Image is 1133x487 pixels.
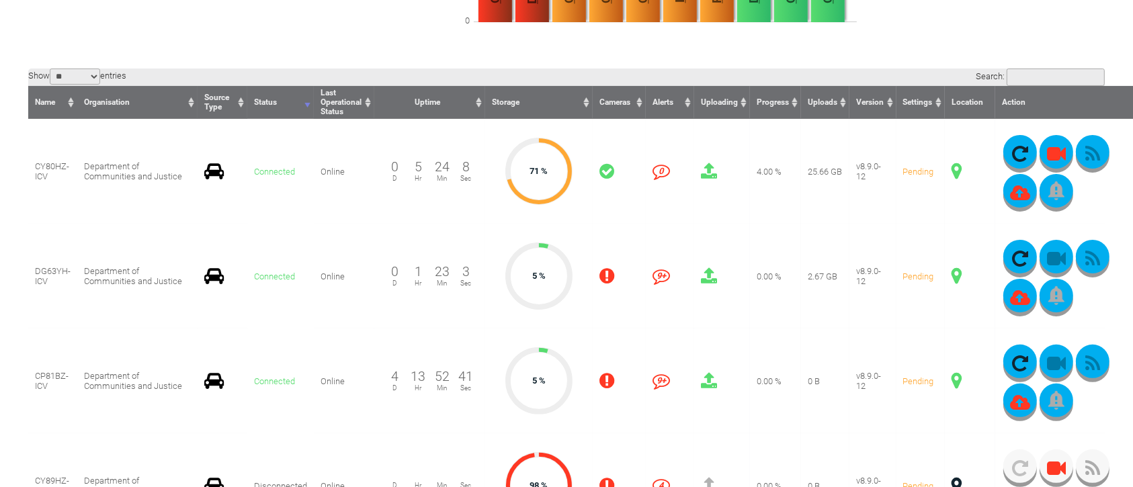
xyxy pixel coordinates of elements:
[314,86,374,119] th: Last Operational Status : activate to sort column ascending
[532,271,546,281] span: 5 %
[485,86,593,119] th: Storage : activate to sort column ascending
[430,175,454,182] span: Min
[903,97,933,107] span: Settings
[391,369,398,384] span: 4
[757,271,782,281] span: 0.00 %
[750,86,801,119] th: Progress : activate to sort column ascending
[436,15,476,26] span: 0
[808,97,837,107] span: Uploads
[28,86,77,119] th: Name : activate to sort column ascending
[1002,97,1025,107] span: Action
[849,328,896,433] td: v8.9.0-12
[952,97,983,107] span: Location
[35,97,55,107] span: Name
[314,119,374,224] td: Online
[530,167,548,177] span: 71 %
[653,372,670,390] i: 9+
[382,175,406,182] span: D
[757,167,782,177] span: 4.00 %
[801,328,849,433] td: 0 B
[599,97,630,107] span: Cameras
[1048,181,1064,200] img: bell_icon_gray.png
[1048,391,1064,410] img: bell_icon_gray.png
[391,159,398,175] span: 0
[415,159,422,175] span: 5
[593,86,646,119] th: Cameras : activate to sort column ascending
[653,97,673,107] span: Alerts
[801,86,849,119] th: Uploads : activate to sort column ascending
[430,384,454,392] span: Min
[462,159,470,175] span: 8
[849,224,896,328] td: v8.9.0-12
[454,279,478,287] span: Sec
[247,86,314,119] th: Status : activate to sort column ascending
[462,264,470,279] span: 3
[314,224,374,328] td: Online
[411,369,426,384] span: 13
[382,279,406,287] span: D
[407,279,430,287] span: Hr
[801,119,849,224] td: 25.66 GB
[903,376,934,386] span: Pending
[84,161,182,181] span: Department of Communities and Justice
[321,88,362,116] span: Last Operational Status
[801,224,849,328] td: 2.67 GB
[435,264,450,279] span: 23
[204,93,229,112] span: Source Type
[653,163,670,180] i: 0
[84,266,182,286] span: Department of Communities and Justice
[757,376,782,386] span: 0.00 %
[435,369,450,384] span: 52
[945,86,995,119] th: Location
[35,161,69,181] span: CY80HZ-ICV
[50,69,100,85] select: Showentries
[849,86,896,119] th: Version : activate to sort column ascending
[77,86,198,119] th: Organisation : activate to sort column ascending
[415,264,422,279] span: 1
[28,71,126,81] label: Show entries
[435,159,450,175] span: 24
[454,175,478,182] span: Sec
[492,97,519,107] span: Storage
[254,376,295,386] span: Connected
[1007,69,1105,86] input: Search:
[646,86,694,119] th: Alerts : activate to sort column ascending
[198,86,248,119] th: Source Type : activate to sort column ascending
[896,86,946,119] th: Settings : activate to sort column ascending
[35,266,71,286] span: DG63YH-ICV
[254,97,277,107] span: Status
[84,97,130,107] span: Organisation
[454,384,478,392] span: Sec
[903,271,934,281] span: Pending
[903,167,934,177] span: Pending
[254,271,295,281] span: Connected
[701,97,738,107] span: Uploading
[757,97,789,107] span: Progress
[382,384,406,392] span: D
[84,371,182,391] span: Department of Communities and Justice
[407,384,430,392] span: Hr
[35,371,69,391] span: CP81BZ-ICV
[976,71,1105,81] label: Search:
[314,328,374,433] td: Online
[415,97,440,107] span: Uptime
[374,86,485,119] th: Uptime : activate to sort column ascending
[849,119,896,224] td: v8.9.0-12
[407,175,430,182] span: Hr
[694,86,750,119] th: Uploading : activate to sort column ascending
[391,264,398,279] span: 0
[430,279,454,287] span: Min
[856,97,884,107] span: Version
[653,267,670,285] i: 9+
[1048,286,1064,305] img: bell_icon_gray.png
[254,167,295,177] span: Connected
[532,376,546,386] span: 5 %
[458,369,473,384] span: 41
